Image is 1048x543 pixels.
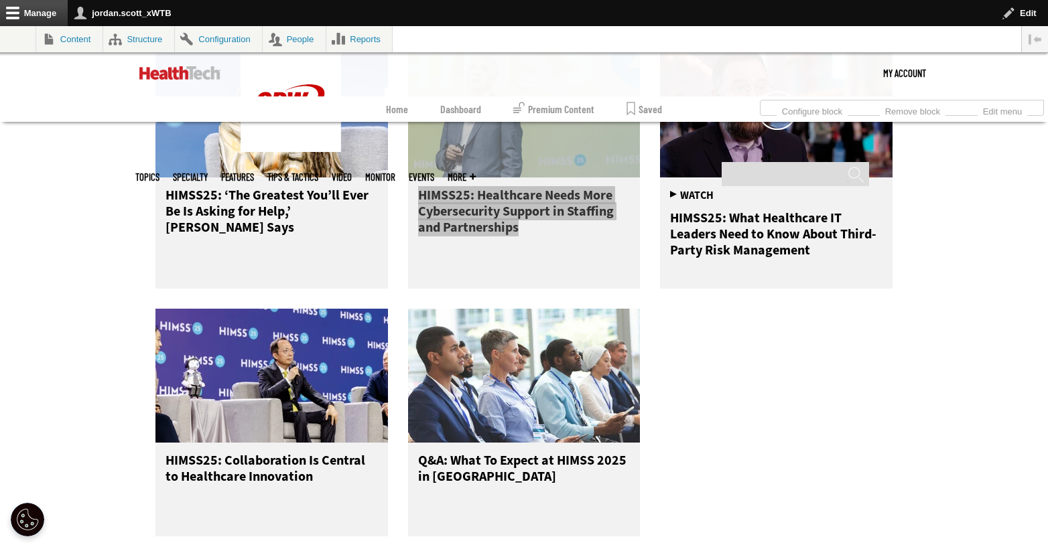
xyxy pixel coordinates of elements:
[386,96,408,122] a: Home
[418,451,627,485] span: Q&A: What To Expect at HIMSS 2025 in [GEOGRAPHIC_DATA]
[11,503,44,536] div: Cookie Settings
[513,96,594,122] a: Premium Content
[670,187,882,259] span: HIMSS25: What Healthcare IT Leaders Need to Know About Third-Party Risk Management
[166,451,365,485] span: HIMSS25: Collaboration Is Central to Healthcare Innovation
[241,141,341,155] a: CDW
[777,102,848,117] a: Configure block
[408,44,641,289] a: Paul Nakasone HIMSS25: Healthcare Needs More Cybersecurity Support in Staffing and Partnerships
[408,309,641,443] img: People attending a conference
[103,26,174,52] a: Structure
[11,503,44,536] button: Open Preferences
[139,66,220,80] img: Home
[175,26,262,52] a: Configuration
[36,26,103,52] a: Content
[173,172,208,182] span: Specialty
[409,172,434,182] a: Events
[332,172,352,182] a: Video
[241,53,341,152] img: Home
[135,172,159,182] span: Topics
[627,96,662,122] a: Saved
[883,53,926,93] a: My Account
[440,96,481,122] a: Dashboard
[221,172,254,182] a: Features
[267,172,318,182] a: Tips & Tactics
[883,53,926,93] div: User menu
[660,44,893,289] a: Erik Decker HIMSS25: What Healthcare IT Leaders Need to Know About Third-Party Risk Management
[418,186,614,236] span: HIMSS25: Healthcare Needs More Cybersecurity Support in Staffing and Partnerships
[155,309,388,536] a: panelists on stage at HIMSS25 HIMSS25: Collaboration Is Central to Healthcare Innovation
[880,102,945,117] a: Remove block
[448,172,476,182] span: More
[326,26,393,52] a: Reports
[365,172,395,182] a: MonITor
[155,309,388,443] img: panelists on stage at HIMSS25
[978,102,1027,117] a: Edit menu
[263,26,326,52] a: People
[166,186,369,236] span: HIMSS25: ‘The Greatest You’ll Ever Be Is Asking for Help,’ [PERSON_NAME] Says
[1022,26,1048,52] button: Vertical orientation
[408,309,641,536] a: People attending a conference Q&A: What To Expect at HIMSS 2025 in [GEOGRAPHIC_DATA]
